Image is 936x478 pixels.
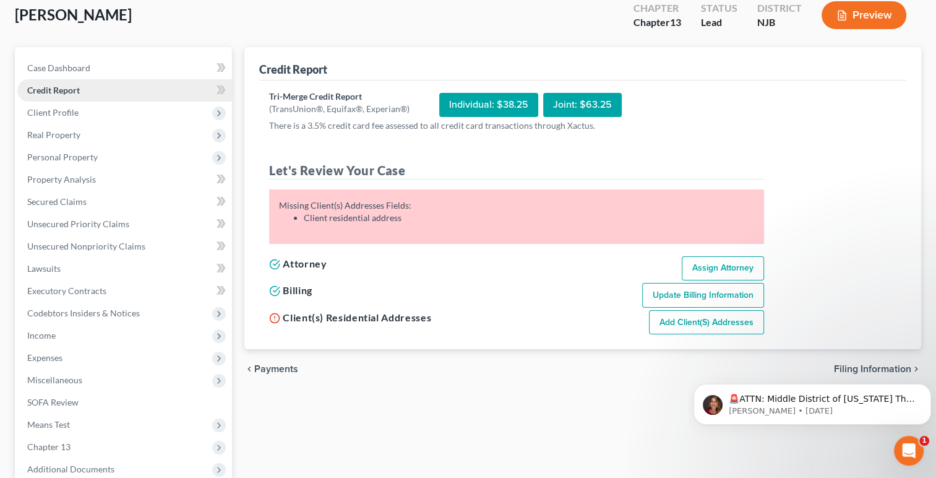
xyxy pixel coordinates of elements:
[633,1,681,15] div: Chapter
[269,310,431,325] h5: Client(s) Residential Addresses
[244,364,298,374] button: chevron_left Payments
[27,375,82,385] span: Miscellaneous
[17,391,232,414] a: SOFA Review
[269,90,410,103] div: Tri-Merge Credit Report
[757,1,802,15] div: District
[27,241,145,251] span: Unsecured Nonpriority Claims
[17,191,232,213] a: Secured Claims
[27,441,71,452] span: Chapter 13
[543,93,622,117] div: Joint: $63.25
[17,79,232,102] a: Credit Report
[27,308,140,318] span: Codebtors Insiders & Notices
[17,258,232,280] a: Lawsuits
[689,358,936,445] iframe: Intercom notifications message
[27,352,62,363] span: Expenses
[670,16,681,28] span: 13
[27,419,70,430] span: Means Test
[269,283,312,298] h5: Billing
[27,263,61,274] span: Lawsuits
[649,310,764,335] a: Add Client(s) Addresses
[279,199,754,224] div: Missing Client(s) Addresses Fields:
[254,364,298,374] span: Payments
[439,93,538,117] div: Individual: $38.25
[17,168,232,191] a: Property Analysis
[27,285,106,296] span: Executory Contracts
[682,256,764,281] a: Assign Attorney
[27,129,80,140] span: Real Property
[269,103,410,115] div: (TransUnion®, Equifax®, Experian®)
[701,1,737,15] div: Status
[27,196,87,207] span: Secured Claims
[15,6,132,24] span: [PERSON_NAME]
[17,213,232,235] a: Unsecured Priority Claims
[642,283,764,308] a: Update Billing Information
[283,258,327,269] span: Attorney
[27,219,129,229] span: Unsecured Priority Claims
[269,162,764,180] h4: Let's Review Your Case
[919,436,929,446] span: 1
[269,119,764,132] p: There is a 3.5% credit card fee assessed to all credit card transactions through Xactus.
[27,85,80,95] span: Credit Report
[244,364,254,374] i: chevron_left
[27,330,56,341] span: Income
[27,152,98,162] span: Personal Property
[894,436,924,466] iframe: Intercom live chat
[27,397,79,407] span: SOFA Review
[633,15,681,30] div: Chapter
[27,174,96,185] span: Property Analysis
[757,15,802,30] div: NJB
[259,62,327,77] div: Credit Report
[17,280,232,302] a: Executory Contracts
[27,107,79,118] span: Client Profile
[822,1,906,29] button: Preview
[17,57,232,79] a: Case Dashboard
[701,15,737,30] div: Lead
[27,63,90,73] span: Case Dashboard
[304,212,754,224] li: Client residential address
[27,464,114,474] span: Additional Documents
[17,235,232,258] a: Unsecured Nonpriority Claims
